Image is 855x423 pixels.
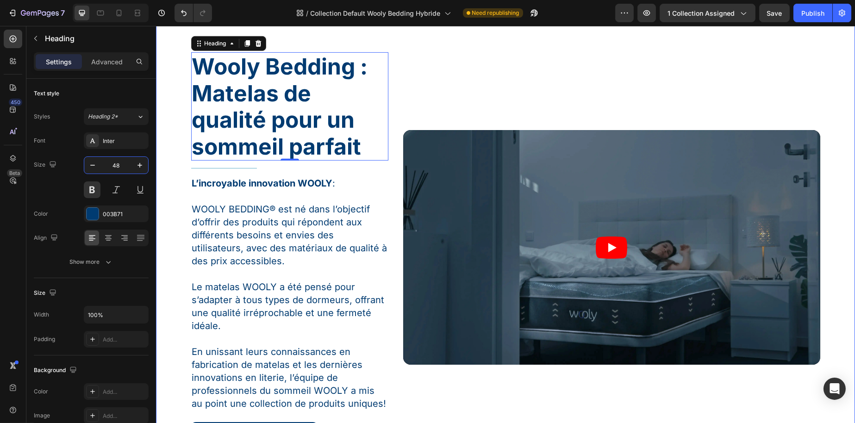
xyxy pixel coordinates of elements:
button: Play [440,211,471,233]
div: Inter [103,137,146,145]
div: Show more [70,257,113,267]
p: Settings [46,57,72,67]
button: Publish [793,4,832,22]
button: Save [759,4,790,22]
div: Add... [103,412,146,420]
span: Heading 2* [88,112,118,121]
span: / [306,8,309,18]
p: 7 [61,7,65,19]
div: Color [34,387,48,396]
div: Undo/Redo [175,4,212,22]
button: Heading 2* [84,108,149,125]
a: Decouvrez nos matelas [35,396,162,417]
div: Size [34,159,58,171]
input: Auto [84,306,148,323]
div: Add... [103,336,146,344]
div: 450 [9,99,22,106]
div: Align [34,232,60,244]
div: Color [34,210,48,218]
div: Padding [34,335,55,343]
div: Beta [7,169,22,177]
div: Add... [103,388,146,396]
div: Open Intercom Messenger [824,378,846,400]
div: Width [34,311,49,319]
div: 003B71 [103,210,146,218]
button: 1 collection assigned [660,4,755,22]
div: Background [34,364,79,377]
button: Show more [34,254,149,270]
div: Size [34,287,58,299]
span: Need republishing [472,9,519,17]
span: 1 collection assigned [668,8,735,18]
div: Text style [34,89,59,98]
div: Styles [34,112,50,121]
div: Image [34,411,50,420]
div: Publish [801,8,824,18]
iframe: Design area [156,26,855,423]
span: Save [767,9,782,17]
p: Heading [45,33,145,44]
button: 7 [4,4,69,22]
p: Advanced [91,57,123,67]
div: Font [34,137,45,145]
span: Collection Default Wooly Bedding Hybride [311,8,441,18]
